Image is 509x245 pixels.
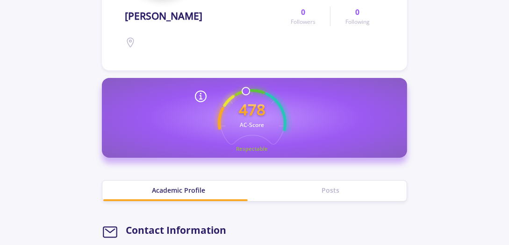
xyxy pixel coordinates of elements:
text: AC-Score [240,121,264,129]
div: Posts [255,185,407,195]
span: Followers [291,18,315,26]
text: Respectable [236,146,268,153]
text: 478 [239,99,265,120]
h2: Contact Information [126,224,226,236]
span: Following [345,18,370,26]
div: Academic Profile [102,185,255,195]
a: 0Following [330,7,384,26]
h1: [PERSON_NAME] [125,10,202,22]
span: 0 [355,7,359,18]
a: 0Followers [276,7,330,26]
span: 0 [301,7,305,18]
